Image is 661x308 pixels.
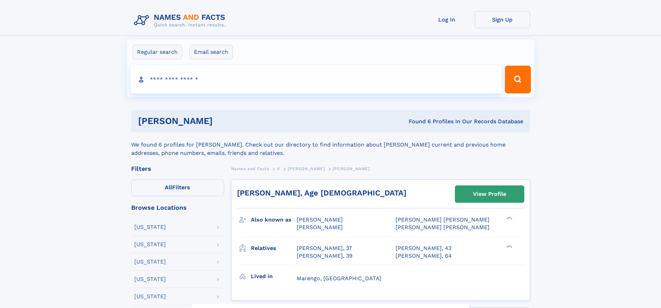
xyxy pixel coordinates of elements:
[288,166,325,171] span: [PERSON_NAME]
[473,186,506,202] div: View Profile
[134,259,166,265] div: [US_STATE]
[505,66,531,93] button: Search Button
[131,11,231,30] img: Logo Names and Facts
[396,252,452,260] a: [PERSON_NAME], 64
[277,166,280,171] span: V
[297,275,381,282] span: Marengo, [GEOGRAPHIC_DATA]
[475,11,530,28] a: Sign Up
[138,117,311,125] h1: [PERSON_NAME]
[396,216,490,223] span: [PERSON_NAME] [PERSON_NAME]
[288,164,325,173] a: [PERSON_NAME]
[396,224,490,231] span: [PERSON_NAME] [PERSON_NAME]
[165,184,172,191] span: All
[251,214,297,226] h3: Also known as
[505,244,513,249] div: ❯
[505,216,513,220] div: ❯
[131,166,224,172] div: Filters
[277,164,280,173] a: V
[297,244,352,252] a: [PERSON_NAME], 37
[251,270,297,282] h3: Lived in
[333,166,370,171] span: [PERSON_NAME]
[396,244,451,252] a: [PERSON_NAME], 43
[134,242,166,247] div: [US_STATE]
[311,118,523,125] div: Found 6 Profiles In Our Records Database
[419,11,475,28] a: Log In
[231,164,269,173] a: Names and Facts
[297,216,343,223] span: [PERSON_NAME]
[455,186,524,202] a: View Profile
[134,294,166,299] div: [US_STATE]
[133,45,182,59] label: Regular search
[237,189,406,197] a: [PERSON_NAME], Age [DEMOGRAPHIC_DATA]
[130,66,502,93] input: search input
[131,205,224,211] div: Browse Locations
[189,45,233,59] label: Email search
[297,224,343,231] span: [PERSON_NAME]
[251,242,297,254] h3: Relatives
[134,224,166,230] div: [US_STATE]
[131,132,530,157] div: We found 6 profiles for [PERSON_NAME]. Check out our directory to find information about [PERSON_...
[297,252,353,260] a: [PERSON_NAME], 39
[131,180,224,196] label: Filters
[134,276,166,282] div: [US_STATE]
